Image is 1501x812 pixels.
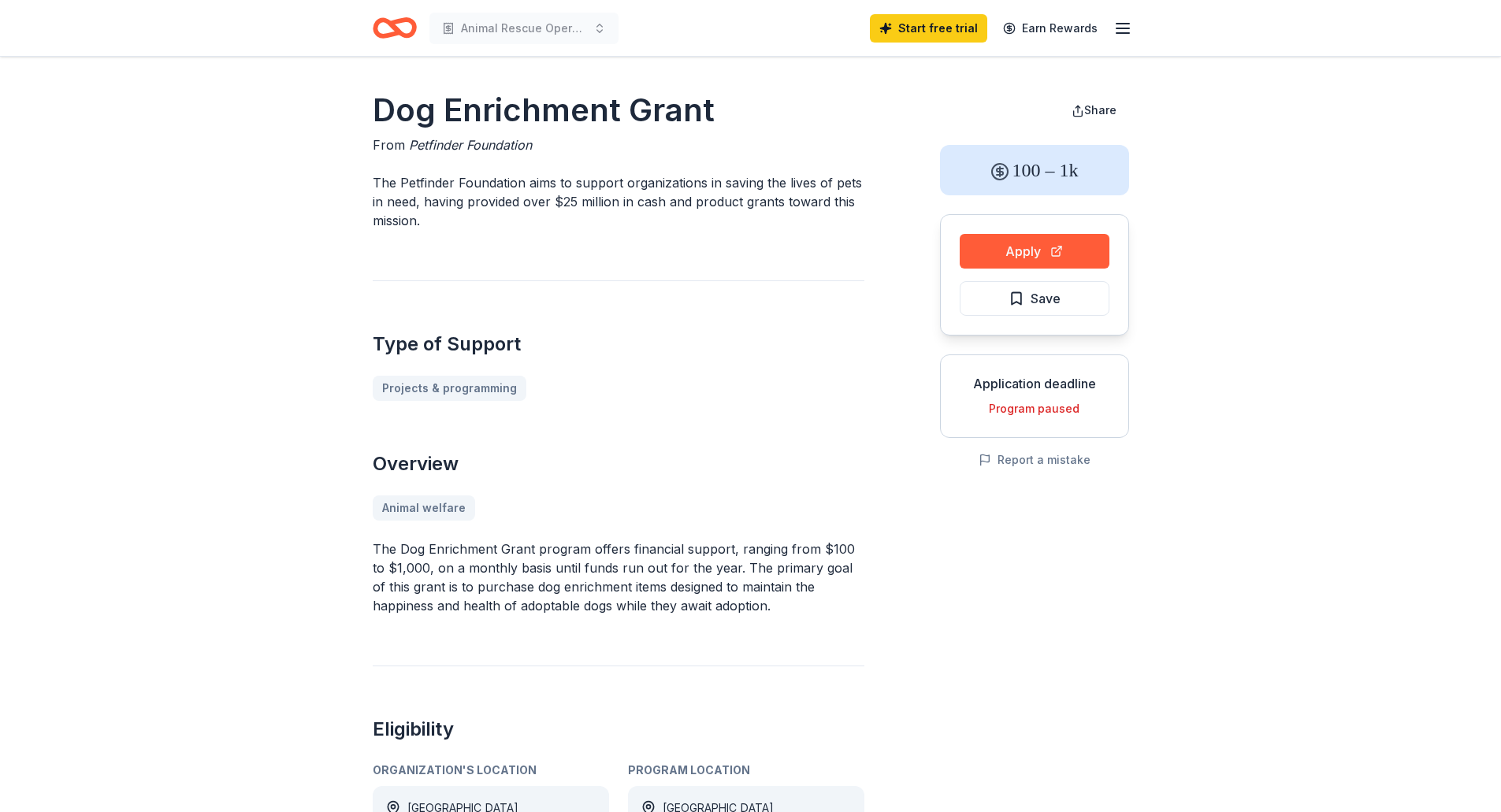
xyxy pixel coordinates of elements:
button: Save [960,281,1109,316]
button: Report a mistake [979,450,1090,469]
div: Application deadline [953,374,1116,393]
span: Petfinder Foundation [409,137,532,153]
p: The Petfinder Foundation aims to support organizations in saving the lives of pets in need, havin... [373,173,864,230]
button: Share [1059,95,1129,126]
p: The Dog Enrichment Grant program offers financial support, ranging from $100 to $1,000, on a mont... [373,539,864,615]
h1: Dog Enrichment Grant [373,88,864,132]
button: Apply [960,234,1109,269]
div: Organization's Location [373,761,609,780]
span: Animal Rescue Operations [461,19,587,38]
a: Start free trial [870,14,987,43]
div: From [373,135,864,154]
a: Home [373,9,417,46]
div: Program paused [953,399,1116,418]
h2: Overview [373,451,864,476]
a: Earn Rewards [994,14,1107,43]
h2: Type of Support [373,332,864,357]
div: Program Location [628,761,864,780]
span: Share [1084,103,1116,117]
a: Projects & programming [373,376,526,401]
h2: Eligibility [373,717,864,742]
button: Animal Rescue Operations [429,13,619,44]
div: 100 – 1k [940,145,1129,195]
span: Save [1031,288,1061,309]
